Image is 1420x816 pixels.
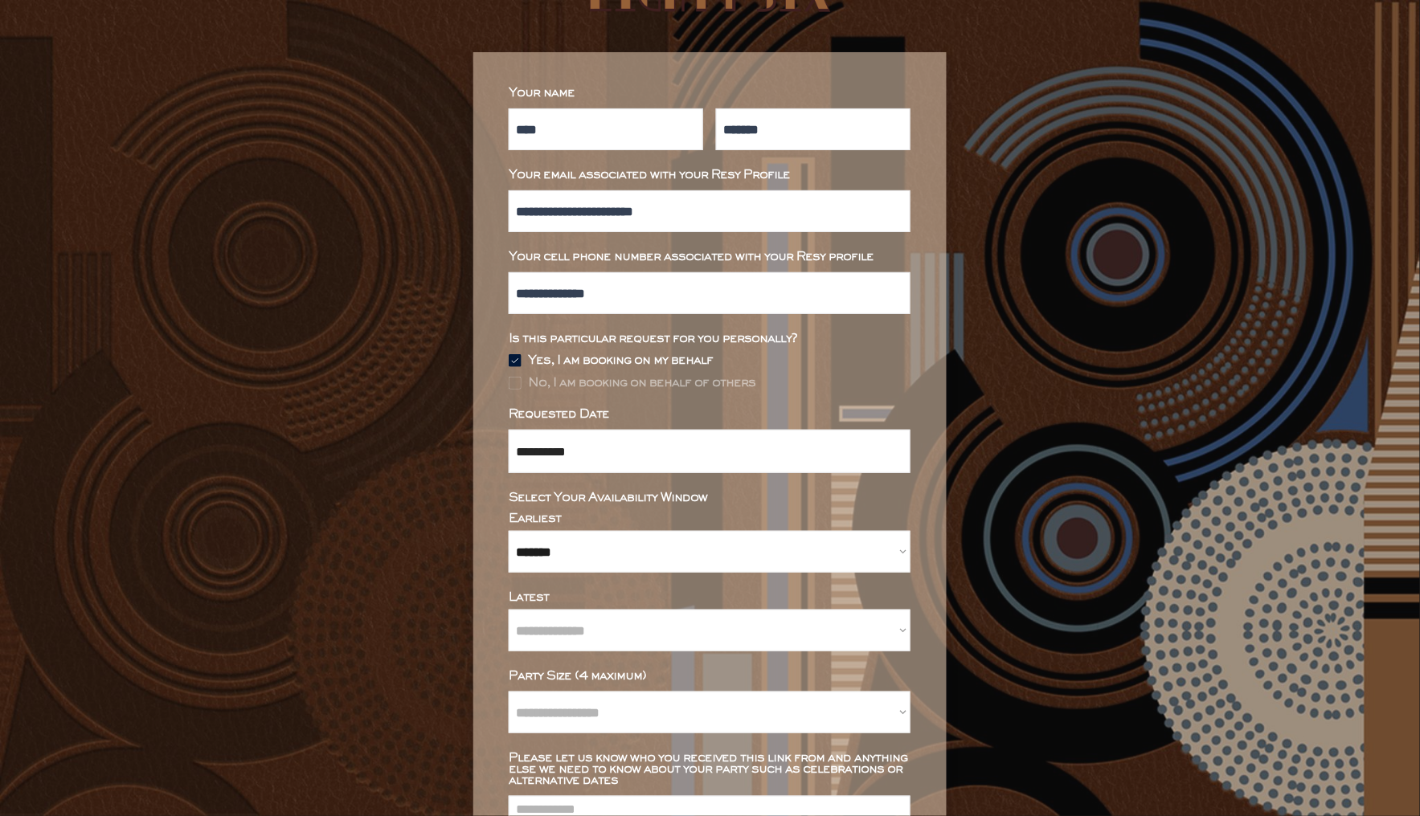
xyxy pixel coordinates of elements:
[509,354,522,367] img: Group%2048096532.svg
[528,355,713,366] div: Yes, I am booking on my behalf
[509,88,911,99] div: Your name
[509,592,911,603] div: Latest
[509,671,911,682] div: Party Size (4 maximum)
[509,169,911,181] div: Your email associated with your Resy Profile
[509,492,911,504] div: Select Your Availability Window
[509,513,911,524] div: Earliest
[509,333,911,345] div: Is this particular request for you personally?
[509,251,911,263] div: Your cell phone number associated with your Resy profile
[509,409,911,420] div: Requested Date
[509,753,911,786] div: Please let us know who you received this link from and anything else we need to know about your p...
[528,377,755,389] div: No, I am booking on behalf of others
[509,377,522,390] img: Rectangle%20315%20%281%29.svg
